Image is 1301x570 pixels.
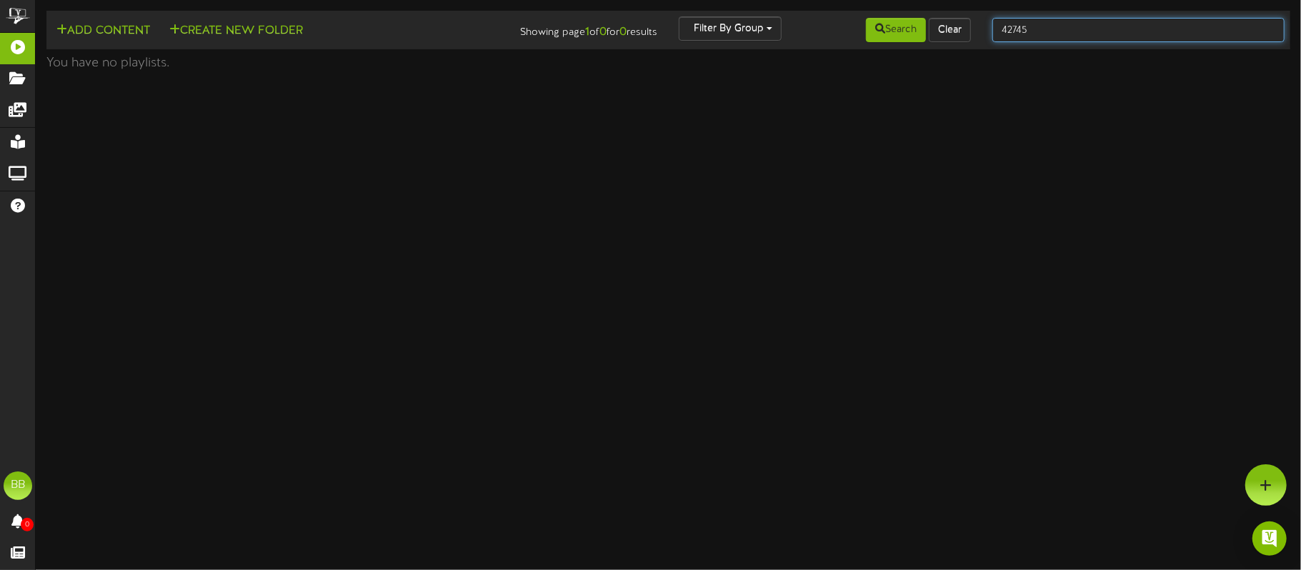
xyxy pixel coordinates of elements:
[1252,521,1287,556] div: Open Intercom Messenger
[992,18,1285,42] input: -- Search Playlists by Name --
[21,518,34,531] span: 0
[4,471,32,500] div: BB
[46,56,1290,71] h4: You have no playlists.
[679,16,782,41] button: Filter By Group
[459,16,668,41] div: Showing page of for results
[599,26,607,39] strong: 0
[929,18,971,42] button: Clear
[52,22,154,40] button: Add Content
[866,18,926,42] button: Search
[619,26,627,39] strong: 0
[585,26,589,39] strong: 1
[165,22,307,40] button: Create New Folder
